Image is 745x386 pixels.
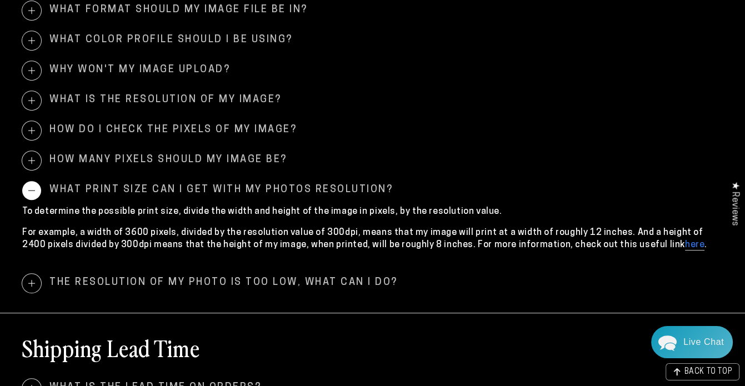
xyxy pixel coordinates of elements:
[22,1,723,20] summary: What format should my image file be in?
[22,227,723,252] p: For example, a width of 3600 pixels, divided by the resolution value of 300dpi, means that my ima...
[683,326,724,358] div: Contact Us Directly
[651,326,733,358] div: Chat widget toggle
[22,333,200,362] h2: Shipping Lead Time
[22,181,723,200] summary: What print size can I get with my photos resolution?
[22,121,723,140] summary: How do I check the pixels of my image?
[22,31,723,50] summary: What color profile should I be using?
[22,61,723,80] summary: Why won't my image upload?
[22,274,723,293] summary: The resolution of my photo is too low, what can I do?
[22,205,723,218] p: To determine the possible print size, divide the width and height of the image in pixels, by the ...
[684,368,732,376] span: BACK TO TOP
[685,240,704,250] a: here
[22,151,723,170] summary: How many pixels should my image be?
[724,173,745,234] div: Click to open Judge.me floating reviews tab
[22,91,723,110] summary: What is the resolution of my image?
